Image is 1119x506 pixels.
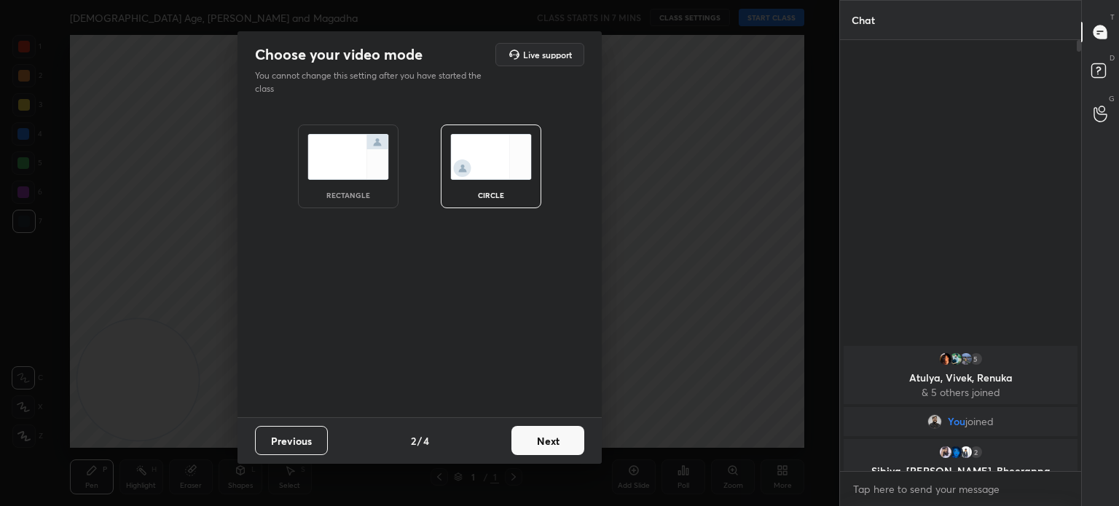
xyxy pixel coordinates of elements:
[840,343,1081,471] div: grid
[417,433,422,448] h4: /
[965,416,994,427] span: joined
[959,445,973,459] img: 6da928afd85d49e09bbb99e47bc6926d.jpg
[852,465,1069,477] p: Sibiya, [PERSON_NAME], Bheerappa
[1110,12,1115,23] p: T
[1110,52,1115,63] p: D
[852,387,1069,398] p: & 5 others joined
[969,445,983,459] div: 2
[948,416,965,427] span: You
[411,433,416,448] h4: 2
[319,191,377,199] div: rectangle
[450,134,532,180] img: circleScreenIcon.acc0effb.svg
[255,69,491,95] p: You cannot change this setting after you have started the class
[927,414,942,429] img: 6c81363fd9c946ef9f20cacf834af72b.jpg
[840,1,887,39] p: Chat
[969,352,983,366] div: 5
[1109,93,1115,104] p: G
[462,191,520,199] div: circle
[523,50,572,59] h5: Live support
[938,352,953,366] img: 3
[423,433,429,448] h4: 4
[949,445,963,459] img: AOh14GimjdaJvJLgomh0o8_VbEvGgVmtnRLgALLfYTYVKw=s96-c
[852,372,1069,384] p: Atulya, Vivek, Renuka
[307,134,389,180] img: normalScreenIcon.ae25ed63.svg
[949,352,963,366] img: d645faff85844249aeda8b337c296d7e.jpg
[255,45,423,64] h2: Choose your video mode
[938,445,953,459] img: b56bb2f53b904a97b24bd32fff79e5d4.jpg
[959,352,973,366] img: 2be2e85bb41f4fcc96c5532e1b401487.jpg
[511,426,584,455] button: Next
[255,426,328,455] button: Previous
